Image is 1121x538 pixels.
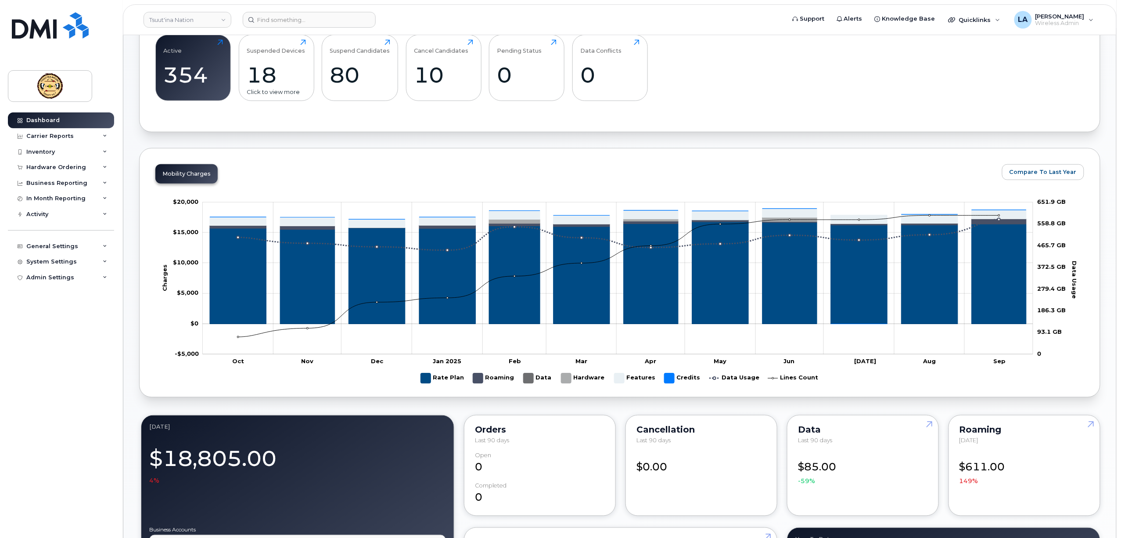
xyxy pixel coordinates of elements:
div: 0 [497,62,557,88]
span: [DATE] [959,437,978,444]
div: Suspended Devices [247,40,305,54]
div: Suspend Candidates [330,40,390,54]
div: Roaming [959,426,1089,433]
g: Rate Plan [420,370,464,387]
span: Last 90 days [798,437,832,444]
div: 80 [330,62,390,88]
tspan: Data Usage [1071,261,1078,299]
tspan: Mar [575,357,587,365]
a: Tsuut'ina Nation [144,12,231,28]
div: Quicklinks [942,11,1006,29]
span: LA [1018,14,1028,25]
tspan: Apr [644,357,656,365]
div: $18,805.00 [149,441,446,485]
div: Data [798,426,928,433]
span: 4% [149,476,159,485]
g: Features [614,370,655,387]
tspan: 279.4 GB [1038,285,1066,292]
tspan: $0 [190,320,198,327]
g: $0 [175,350,199,357]
span: Alerts [844,14,862,23]
g: Credits [664,370,701,387]
a: Suspended Devices18Click to view more [247,40,306,96]
div: Pending Status [497,40,542,54]
a: Active354 [164,40,223,96]
span: Wireless Admin [1035,20,1085,27]
tspan: Sep [993,357,1006,365]
div: $0.00 [636,452,766,475]
tspan: Feb [509,357,521,365]
span: Support [800,14,824,23]
label: Business Accounts [149,527,446,532]
tspan: Nov [301,357,313,365]
tspan: Aug [923,357,936,365]
g: $0 [173,198,198,205]
tspan: $15,000 [173,228,198,235]
div: 354 [164,62,223,88]
tspan: 465.7 GB [1038,242,1066,249]
div: 0 [475,452,605,475]
div: Open [475,452,491,459]
g: $0 [173,228,198,235]
span: Knowledge Base [882,14,935,23]
div: $85.00 [798,452,928,486]
tspan: Oct [232,357,244,365]
tspan: Jun [784,357,795,365]
tspan: $20,000 [173,198,198,205]
tspan: 372.5 GB [1038,263,1066,270]
div: completed [475,482,507,489]
span: Quicklinks [959,16,991,23]
div: 0 [580,62,640,88]
a: Alerts [830,10,869,28]
g: Roaming [473,370,514,387]
g: $0 [177,289,198,296]
g: Lines Count [768,370,818,387]
tspan: 0 [1038,350,1042,357]
tspan: 93.1 GB [1038,328,1062,335]
tspan: 558.8 GB [1038,220,1066,227]
a: Support [786,10,830,28]
a: Suspend Candidates80 [330,40,390,96]
g: Hardware [561,370,605,387]
g: Rate Plan [210,222,1026,324]
tspan: $5,000 [177,289,198,296]
div: Cancellation [636,426,766,433]
a: Pending Status0 [497,40,557,96]
g: $0 [173,259,198,266]
span: 149% [959,477,978,485]
div: Active [164,40,182,54]
tspan: 651.9 GB [1038,198,1066,205]
span: Last 90 days [475,437,509,444]
tspan: Charges [161,264,168,291]
tspan: May [714,357,726,365]
g: Legend [420,370,818,387]
g: Data [523,370,552,387]
tspan: $10,000 [173,259,198,266]
div: 0 [475,482,605,505]
g: Roaming [210,219,1026,230]
div: Orders [475,426,605,433]
div: Cancel Candidates [414,40,468,54]
tspan: 186.3 GB [1038,307,1066,314]
div: 10 [414,62,473,88]
span: Last 90 days [636,437,671,444]
div: Lorraine Agustin [1008,11,1100,29]
span: -59% [798,477,815,485]
div: Data Conflicts [580,40,622,54]
a: Cancel Candidates10 [414,40,473,96]
tspan: Dec [371,357,384,365]
div: $611.00 [959,452,1089,486]
button: Compare To Last Year [1002,164,1084,180]
a: Knowledge Base [869,10,941,28]
div: Click to view more [247,88,306,96]
div: 18 [247,62,306,88]
g: Data Usage [709,370,759,387]
div: September 2025 [149,423,446,430]
g: Features [210,209,1026,227]
tspan: [DATE] [854,357,876,365]
span: [PERSON_NAME] [1035,13,1085,20]
input: Find something... [243,12,376,28]
tspan: -$5,000 [175,350,199,357]
a: Data Conflicts0 [580,40,640,96]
